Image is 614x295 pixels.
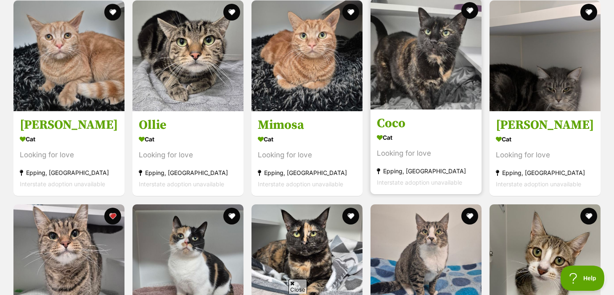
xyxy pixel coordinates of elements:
[20,133,118,146] div: Cat
[20,181,105,188] span: Interstate adoption unavailable
[377,166,475,177] div: Epping, [GEOGRAPHIC_DATA]
[377,116,475,132] h3: Coco
[251,111,363,196] a: Mimosa Cat Looking for love Epping, [GEOGRAPHIC_DATA] Interstate adoption unavailable favourite
[496,150,594,161] div: Looking for love
[20,117,118,133] h3: [PERSON_NAME]
[377,148,475,159] div: Looking for love
[13,0,124,111] img: Bellini
[223,208,240,225] button: favourite
[132,0,243,111] img: Ollie
[104,208,121,225] button: favourite
[288,279,307,294] span: Close
[461,2,478,19] button: favourite
[258,167,356,179] div: Epping, [GEOGRAPHIC_DATA]
[20,167,118,179] div: Epping, [GEOGRAPHIC_DATA]
[496,133,594,146] div: Cat
[139,181,224,188] span: Interstate adoption unavailable
[139,133,237,146] div: Cat
[13,111,124,196] a: [PERSON_NAME] Cat Looking for love Epping, [GEOGRAPHIC_DATA] Interstate adoption unavailable favo...
[371,110,482,195] a: Coco Cat Looking for love Epping, [GEOGRAPHIC_DATA] Interstate adoption unavailable favourite
[496,117,594,133] h3: [PERSON_NAME]
[496,167,594,179] div: Epping, [GEOGRAPHIC_DATA]
[20,150,118,161] div: Looking for love
[258,117,356,133] h3: Mimosa
[258,133,356,146] div: Cat
[561,266,606,291] iframe: Help Scout Beacon - Open
[377,132,475,144] div: Cat
[139,150,237,161] div: Looking for love
[223,4,240,21] button: favourite
[342,4,359,21] button: favourite
[461,208,478,225] button: favourite
[251,0,363,111] img: Mimosa
[258,150,356,161] div: Looking for love
[342,208,359,225] button: favourite
[132,111,243,196] a: Ollie Cat Looking for love Epping, [GEOGRAPHIC_DATA] Interstate adoption unavailable favourite
[496,181,581,188] span: Interstate adoption unavailable
[580,4,597,21] button: favourite
[490,111,601,196] a: [PERSON_NAME] Cat Looking for love Epping, [GEOGRAPHIC_DATA] Interstate adoption unavailable favo...
[104,4,121,21] button: favourite
[377,179,462,186] span: Interstate adoption unavailable
[490,0,601,111] img: Peggy
[258,181,343,188] span: Interstate adoption unavailable
[139,117,237,133] h3: Ollie
[580,208,597,225] button: favourite
[139,167,237,179] div: Epping, [GEOGRAPHIC_DATA]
